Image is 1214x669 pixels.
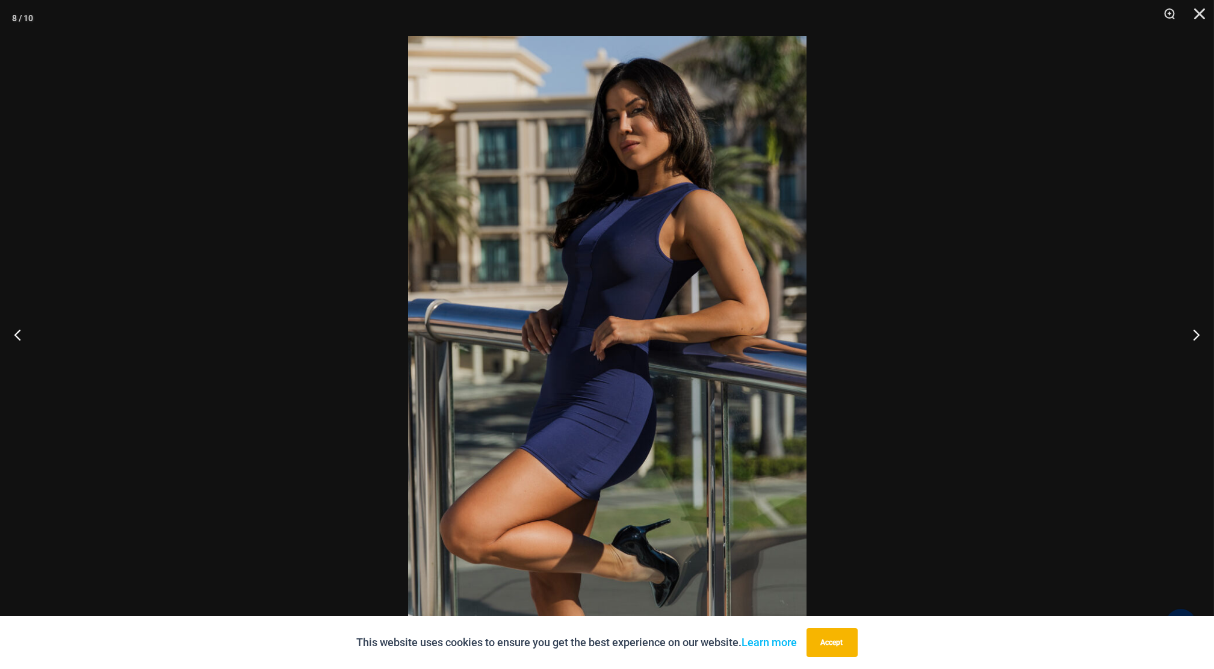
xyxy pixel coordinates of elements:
p: This website uses cookies to ensure you get the best experience on our website. [357,634,797,652]
button: Next [1169,304,1214,365]
img: Desire Me Navy 5192 Dress 13 [408,36,807,633]
a: Learn more [742,636,797,649]
div: 8 / 10 [12,9,33,27]
button: Accept [807,628,858,657]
